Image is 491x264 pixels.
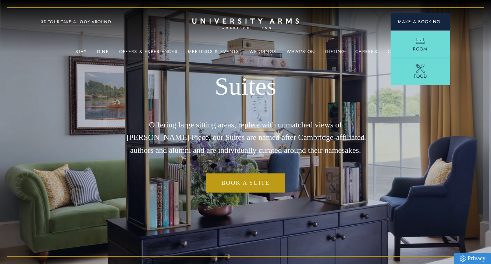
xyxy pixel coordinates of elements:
a: Privacy [454,253,491,264]
a: Home [192,18,299,30]
a: Christmas [388,49,416,59]
p: Offering large sitting areas, replete with unmatched views of [PERSON_NAME] Piece, our Suites are... [123,119,369,157]
span: Room [413,46,427,52]
a: Meetings & Events [188,49,239,59]
span: Make a Booking [398,18,443,25]
a: Food [391,58,450,85]
a: Weddings [249,49,276,59]
a: Book a Suite [206,173,285,192]
h1: Suites [123,71,369,101]
a: What's On [287,49,315,59]
a: Careers [355,49,377,59]
a: 3D TOUR:TAKE A LOOK AROUND [41,19,111,25]
a: Gifting [325,49,345,59]
img: Privacy [460,256,466,262]
button: Make a BookingArrow icon [391,13,450,31]
a: Offers & Experiences [119,49,178,59]
span: Food [414,73,427,80]
img: Arrow icon [440,21,443,23]
a: Stay [75,49,87,59]
a: Dine [97,49,109,59]
a: Room [391,31,450,58]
